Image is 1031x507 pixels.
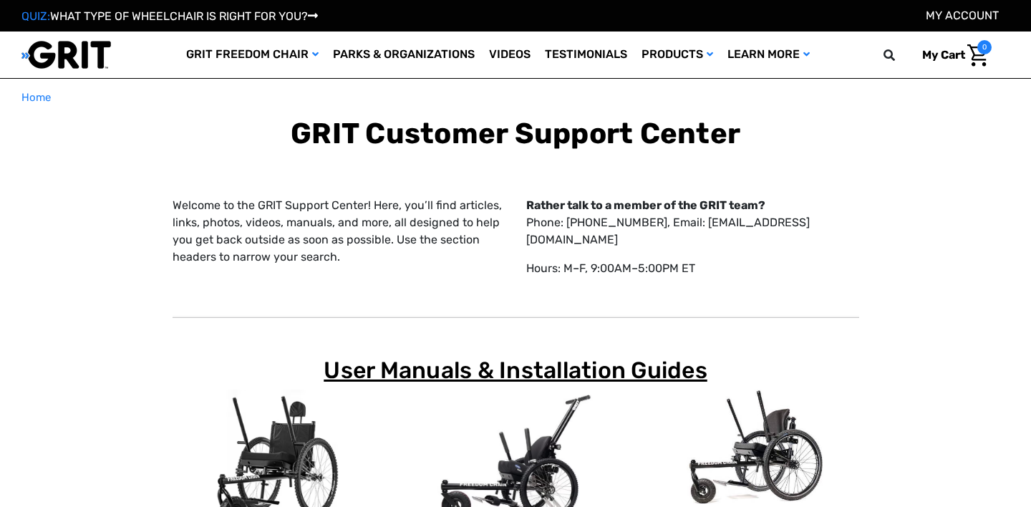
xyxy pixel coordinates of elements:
[922,48,965,62] span: My Cart
[482,32,538,78] a: Videos
[21,9,318,23] a: QUIZ:WHAT TYPE OF WHEELCHAIR IS RIGHT FOR YOU?
[21,40,111,69] img: GRIT All-Terrain Wheelchair and Mobility Equipment
[526,198,765,212] strong: Rather talk to a member of the GRIT team?
[324,357,707,384] span: User Manuals & Installation Guides
[21,9,50,23] span: QUIZ:
[538,32,634,78] a: Testimonials
[526,197,859,248] p: Phone: [PHONE_NUMBER], Email: [EMAIL_ADDRESS][DOMAIN_NAME]
[179,32,326,78] a: GRIT Freedom Chair
[967,44,988,67] img: Cart
[926,9,999,22] a: Account
[21,90,51,106] a: Home
[291,117,740,150] b: GRIT Customer Support Center
[21,90,1010,106] nav: Breadcrumb
[977,40,992,54] span: 0
[526,260,859,277] p: Hours: M–F, 9:00AM–5:00PM ET
[634,32,720,78] a: Products
[173,197,505,266] p: Welcome to the GRIT Support Center! Here, you’ll find articles, links, photos, videos, manuals, a...
[720,32,817,78] a: Learn More
[326,32,482,78] a: Parks & Organizations
[21,91,51,104] span: Home
[911,40,992,70] a: Cart with 0 items
[890,40,911,70] input: Search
